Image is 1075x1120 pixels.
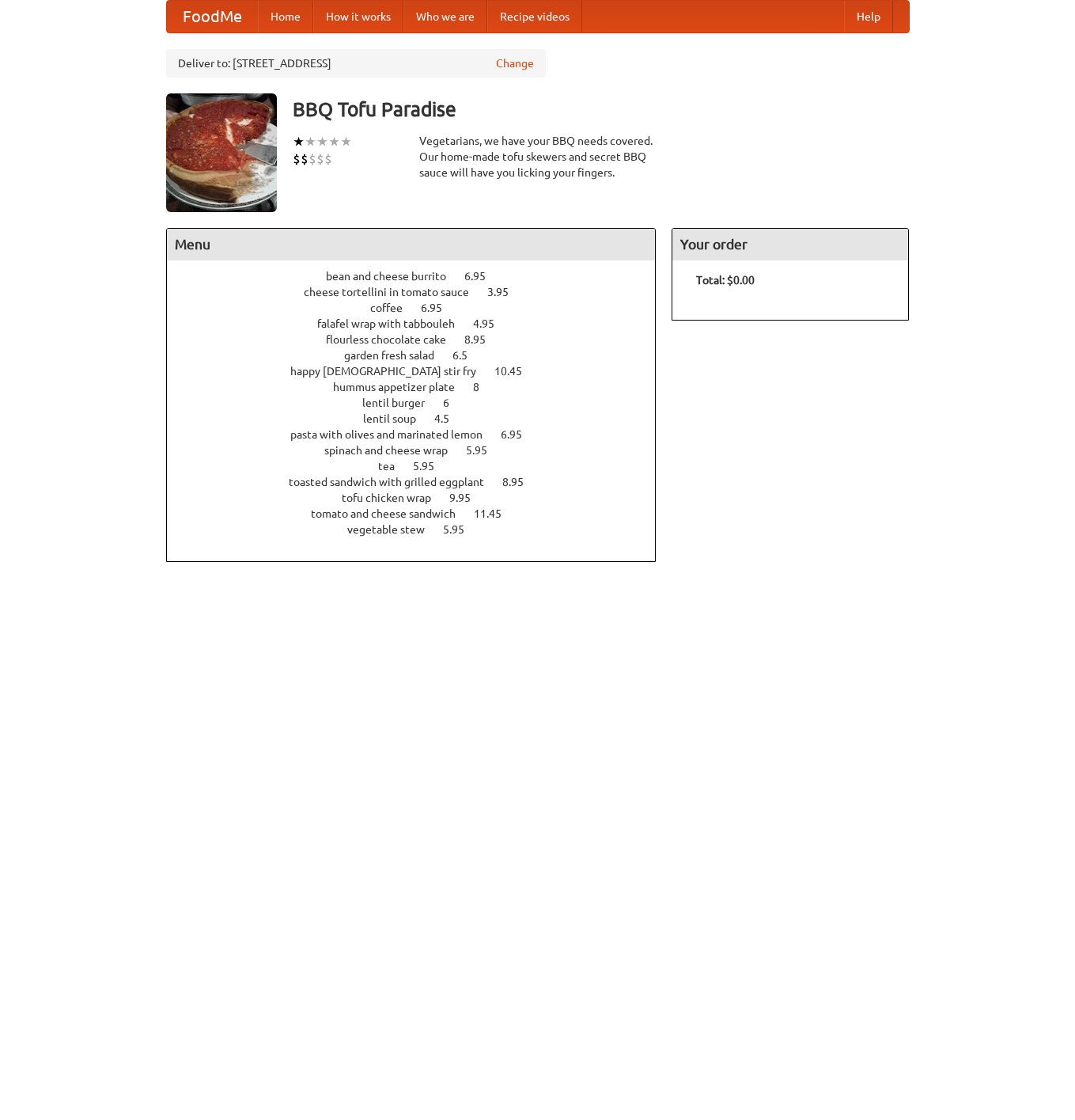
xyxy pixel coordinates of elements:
[317,317,471,330] span: falafel wrap with tabbouleh
[347,523,441,536] span: vegetable stew
[313,1,403,32] a: How it works
[362,397,479,409] a: lentil burger 6
[494,365,538,378] span: 10.45
[502,476,539,488] span: 8.95
[324,150,332,168] li: $
[311,507,471,520] span: tomato and cheese sandwich
[464,270,502,283] span: 6.95
[166,93,277,212] img: angular.jpg
[326,270,462,283] span: bean and cheese burrito
[696,274,755,287] b: Total: $0.00
[487,286,524,298] span: 3.95
[496,55,534,71] a: Change
[464,333,502,346] span: 8.95
[844,1,893,32] a: Help
[305,133,316,150] li: ★
[326,333,462,346] span: flourless chocolate cake
[487,1,582,32] a: Recipe videos
[289,476,500,488] span: toasted sandwich with grilled eggplant
[452,349,483,362] span: 6.5
[304,286,538,298] a: cheese tortellini in tomato sauce 3.95
[362,397,441,409] span: lentil burger
[340,133,352,150] li: ★
[293,93,910,125] h3: BBQ Tofu Paradise
[333,381,471,393] span: hummus appetizer plate
[167,1,258,32] a: FoodMe
[290,428,551,441] a: pasta with olives and marinated lemon 6.95
[419,133,657,180] div: Vegetarians, we have your BBQ needs covered. Our home-made tofu skewers and secret BBQ sauce will...
[347,523,494,536] a: vegetable stew 5.95
[434,412,465,425] span: 4.5
[473,317,510,330] span: 4.95
[289,476,553,488] a: toasted sandwich with grilled eggplant 8.95
[403,1,487,32] a: Who we are
[342,492,447,504] span: tofu chicken wrap
[166,49,546,78] div: Deliver to: [STREET_ADDRESS]
[370,302,471,314] a: coffee 6.95
[324,444,517,457] a: spinach and cheese wrap 5.95
[290,428,498,441] span: pasta with olives and marinated lemon
[324,444,464,457] span: spinach and cheese wrap
[370,302,418,314] span: coffee
[443,523,480,536] span: 5.95
[421,302,458,314] span: 6.95
[311,507,531,520] a: tomato and cheese sandwich 11.45
[344,349,497,362] a: garden fresh salad 6.5
[672,229,908,260] h4: Your order
[413,460,450,473] span: 5.95
[301,150,308,168] li: $
[466,444,503,457] span: 5.95
[328,133,340,150] li: ★
[290,365,492,378] span: happy [DEMOGRAPHIC_DATA] stir fry
[308,150,316,168] li: $
[363,412,432,425] span: lentil soup
[342,492,500,504] a: tofu chicken wrap 9.95
[449,492,486,504] span: 9.95
[316,150,324,168] li: $
[443,397,465,409] span: 6
[304,286,485,298] span: cheese tortellini in tomato sauce
[258,1,313,32] a: Home
[326,333,515,346] a: flourless chocolate cake 8.95
[378,460,464,473] a: tea 5.95
[293,133,305,150] li: ★
[473,381,495,393] span: 8
[326,270,515,283] a: bean and cheese burrito 6.95
[290,365,551,378] a: happy [DEMOGRAPHIC_DATA] stir fry 10.45
[378,460,411,473] span: tea
[293,150,301,168] li: $
[344,349,450,362] span: garden fresh salad
[474,507,517,520] span: 11.45
[167,229,656,260] h4: Menu
[363,412,479,425] a: lentil soup 4.5
[316,133,328,150] li: ★
[333,381,509,393] a: hummus appetizer plate 8
[501,428,538,441] span: 6.95
[317,317,524,330] a: falafel wrap with tabbouleh 4.95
